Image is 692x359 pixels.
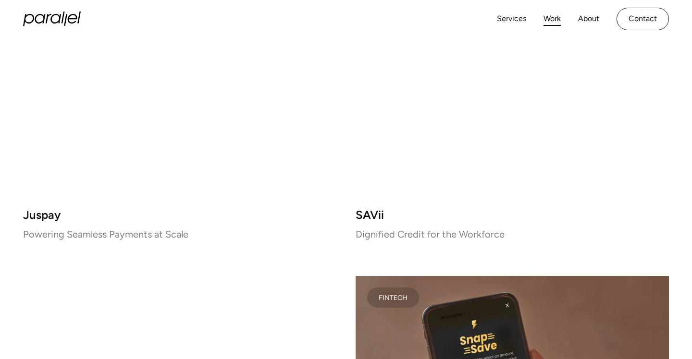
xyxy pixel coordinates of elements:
[356,211,669,219] h3: SAVii
[23,211,336,219] h3: Juspay
[356,231,669,238] p: Dignified Credit for the Workforce
[544,12,561,26] a: Work
[23,12,81,26] a: home
[497,12,526,26] a: Services
[617,8,669,30] a: Contact
[46,295,75,300] div: FINTECH
[379,295,408,300] div: FINTECH
[23,231,336,238] p: Powering Seamless Payments at Scale
[578,12,599,26] a: About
